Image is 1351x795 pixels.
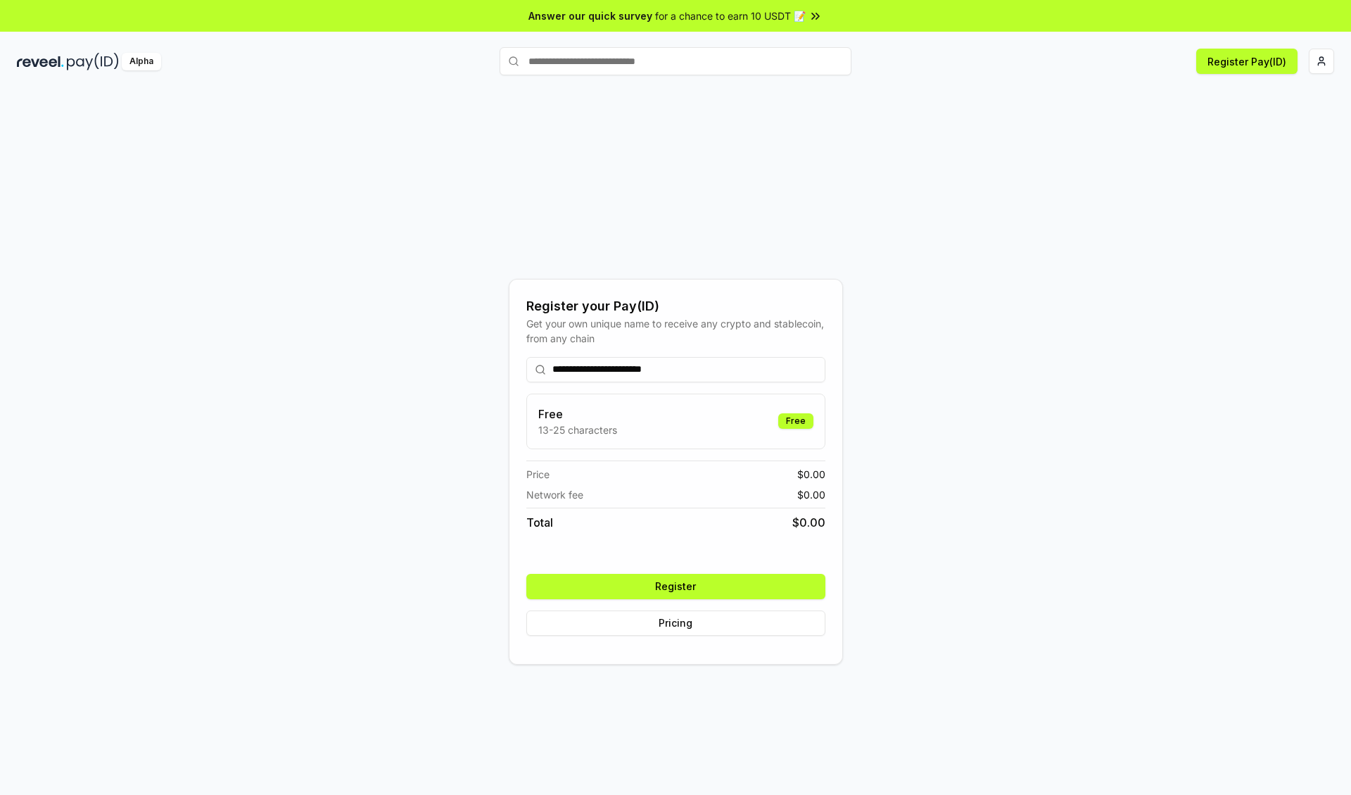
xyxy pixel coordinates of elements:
[528,8,652,23] span: Answer our quick survey
[538,406,617,422] h3: Free
[655,8,806,23] span: for a chance to earn 10 USDT 📝
[526,574,825,599] button: Register
[538,422,617,437] p: 13-25 characters
[67,53,119,70] img: pay_id
[526,467,550,482] span: Price
[778,413,813,429] div: Free
[797,487,825,502] span: $ 0.00
[17,53,64,70] img: reveel_dark
[526,611,825,636] button: Pricing
[1196,49,1298,74] button: Register Pay(ID)
[526,296,825,316] div: Register your Pay(ID)
[526,316,825,346] div: Get your own unique name to receive any crypto and stablecoin, from any chain
[792,514,825,531] span: $ 0.00
[122,53,161,70] div: Alpha
[526,487,583,502] span: Network fee
[797,467,825,482] span: $ 0.00
[526,514,553,531] span: Total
